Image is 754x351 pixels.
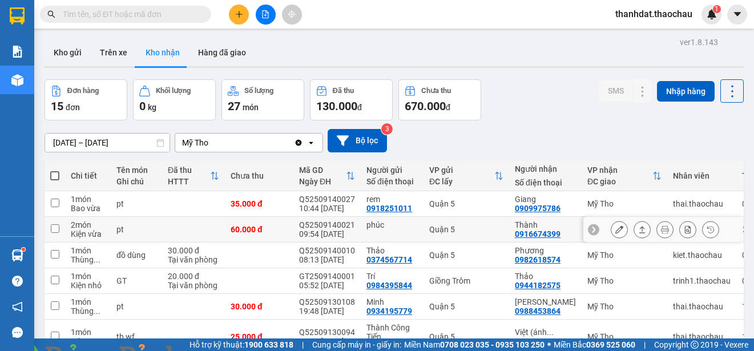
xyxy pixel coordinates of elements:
[611,221,628,238] div: Sửa đơn hàng
[657,81,715,102] button: Nhập hàng
[673,199,731,208] div: thai.thaochau
[429,225,503,234] div: Quận 5
[116,302,156,311] div: pt
[299,204,355,213] div: 10:44 [DATE]
[136,39,189,66] button: Kho nhận
[116,332,156,341] div: tb wf
[63,8,197,21] input: Tìm tên, số ĐT hoặc mã đơn
[22,248,25,251] sup: 1
[116,177,156,186] div: Ghi chú
[587,166,652,175] div: VP nhận
[587,276,662,285] div: Mỹ Tho
[256,5,276,25] button: file-add
[515,204,561,213] div: 0909975786
[71,229,105,239] div: Kiện vừa
[515,195,576,204] div: Giang
[606,7,701,21] span: thanhdat.thaochau
[515,306,561,316] div: 0988453864
[116,251,156,260] div: đồ dùng
[299,328,355,337] div: Q52509130094
[139,99,146,113] span: 0
[299,272,355,281] div: GT2509140001
[168,246,219,255] div: 30.000 đ
[282,5,302,25] button: aim
[634,221,651,238] div: Giao hàng
[71,328,105,337] div: 1 món
[229,5,249,25] button: plus
[299,229,355,239] div: 09:54 [DATE]
[66,103,80,112] span: đơn
[11,74,23,86] img: warehouse-icon
[71,204,105,213] div: Bao vừa
[673,251,731,260] div: kiet.thaochau
[312,338,401,351] span: Cung cấp máy in - giấy in:
[116,166,156,175] div: Tên món
[10,7,25,25] img: logo-vxr
[673,332,731,341] div: thai.thaochau
[582,161,667,191] th: Toggle SortBy
[168,281,219,290] div: Tại văn phòng
[366,246,418,255] div: Thảo
[71,306,105,316] div: Thùng vừa
[228,99,240,113] span: 27
[12,276,23,287] span: question-circle
[366,177,418,186] div: Số điện thoại
[404,338,545,351] span: Miền Nam
[299,220,355,229] div: Q52509140021
[424,161,509,191] th: Toggle SortBy
[94,306,100,316] span: ...
[515,297,576,306] div: Niệm
[515,255,561,264] div: 0982618574
[366,195,418,204] div: rem
[299,255,355,264] div: 08:13 [DATE]
[366,323,418,341] div: Thành Công Tiến
[299,306,355,316] div: 19:48 [DATE]
[366,272,418,281] div: Trí
[644,338,646,351] span: |
[429,302,503,311] div: Quận 5
[328,129,387,152] button: Bộ lọc
[299,281,355,290] div: 05:52 [DATE]
[189,338,293,351] span: Hỗ trợ kỹ thuật:
[235,10,243,18] span: plus
[366,281,412,290] div: 0984395844
[691,341,699,349] span: copyright
[261,10,269,18] span: file-add
[307,138,316,147] svg: open
[71,281,105,290] div: Kiện nhỏ
[587,251,662,260] div: Mỹ Tho
[713,5,721,13] sup: 1
[429,177,494,186] div: ĐC lấy
[429,166,494,175] div: VP gửi
[554,338,635,351] span: Miền Bắc
[12,301,23,312] span: notification
[587,302,662,311] div: Mỹ Tho
[231,171,288,180] div: Chưa thu
[316,99,357,113] span: 130.000
[244,340,293,349] strong: 1900 633 818
[515,272,576,281] div: Thảo
[209,137,211,148] input: Selected Mỹ Tho.
[732,9,743,19] span: caret-down
[116,276,156,285] div: GT
[366,297,418,306] div: Minh
[515,246,576,255] div: Phương
[243,103,259,112] span: món
[231,199,288,208] div: 35.000 đ
[707,9,717,19] img: icon-new-feature
[156,87,191,95] div: Khối lượng
[71,220,105,229] div: 2 món
[182,137,208,148] div: Mỹ Tho
[71,246,105,255] div: 1 món
[515,328,576,337] div: Việt (ánh dương)
[429,199,503,208] div: Quận 5
[515,337,561,346] div: 0918775563
[299,166,346,175] div: Mã GD
[515,229,561,239] div: 0916674399
[45,39,91,66] button: Kho gửi
[599,80,633,101] button: SMS
[398,79,481,120] button: Chưa thu670.000đ
[366,166,418,175] div: Người gửi
[673,276,731,285] div: trinh1.thaochau
[429,332,503,341] div: Quận 5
